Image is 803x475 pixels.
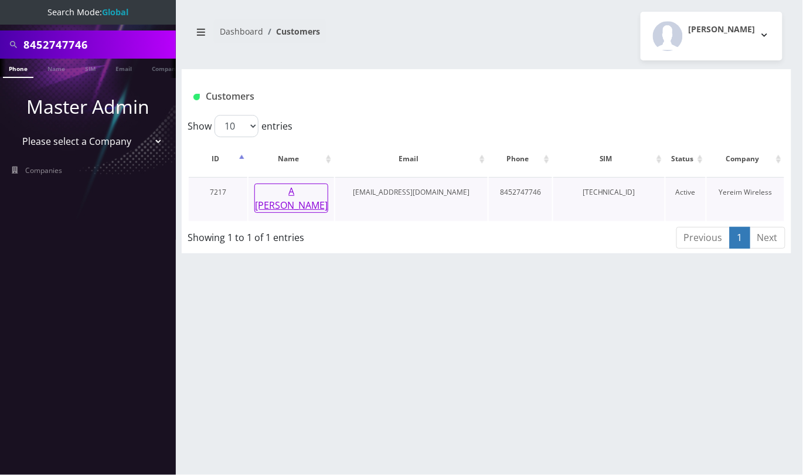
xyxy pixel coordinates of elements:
[215,115,258,137] select: Showentries
[220,26,263,37] a: Dashboard
[707,177,784,221] td: Yereim Wireless
[189,142,247,176] th: ID: activate to sort column descending
[666,142,706,176] th: Status: activate to sort column ascending
[553,142,664,176] th: SIM: activate to sort column ascending
[189,177,247,221] td: 7217
[335,142,488,176] th: Email: activate to sort column ascending
[707,142,784,176] th: Company: activate to sort column ascending
[489,177,552,221] td: 8452747746
[489,142,552,176] th: Phone: activate to sort column ascending
[26,165,63,175] span: Companies
[110,59,138,77] a: Email
[750,227,785,249] a: Next
[79,59,101,77] a: SIM
[335,177,488,221] td: [EMAIL_ADDRESS][DOMAIN_NAME]
[641,12,782,60] button: [PERSON_NAME]
[42,59,71,77] a: Name
[553,177,664,221] td: [TECHNICAL_ID]
[263,25,320,38] li: Customers
[254,184,328,213] button: A [PERSON_NAME]
[676,227,730,249] a: Previous
[689,25,756,35] h2: [PERSON_NAME]
[190,19,478,53] nav: breadcrumb
[102,6,128,18] strong: Global
[188,115,292,137] label: Show entries
[666,177,706,221] td: Active
[193,91,679,102] h1: Customers
[3,59,33,78] a: Phone
[47,6,128,18] span: Search Mode:
[249,142,334,176] th: Name: activate to sort column ascending
[188,226,428,245] div: Showing 1 to 1 of 1 entries
[730,227,750,249] a: 1
[23,33,173,56] input: Search All Companies
[146,59,185,77] a: Company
